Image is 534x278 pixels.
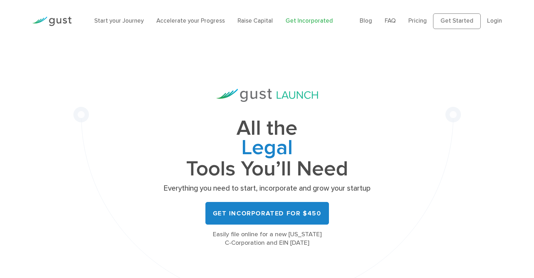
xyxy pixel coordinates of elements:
a: Start your Journey [94,17,144,24]
a: Pricing [408,17,427,24]
a: Get Incorporated [286,17,333,24]
a: Get Incorporated for $450 [205,202,329,225]
h1: All the Tools You’ll Need [161,119,373,179]
a: Accelerate your Progress [156,17,225,24]
img: Gust Launch Logo [216,89,318,102]
a: Blog [360,17,372,24]
img: Gust Logo [32,17,72,26]
p: Everything you need to start, incorporate and grow your startup [161,184,373,193]
span: Legal [161,138,373,160]
a: Raise Capital [238,17,273,24]
a: FAQ [385,17,396,24]
a: Get Started [433,13,481,29]
a: Login [487,17,502,24]
div: Easily file online for a new [US_STATE] C-Corporation and EIN [DATE] [161,230,373,247]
